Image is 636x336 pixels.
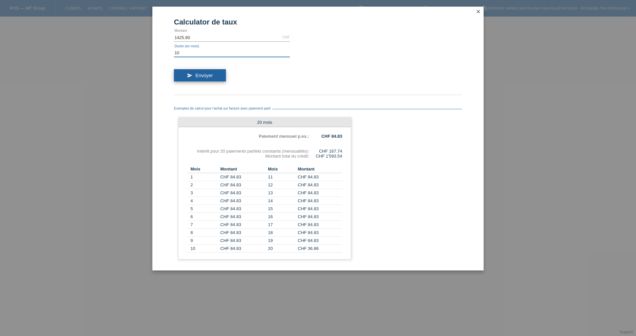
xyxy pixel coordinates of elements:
[298,213,342,221] td: CHF 84.83
[187,205,220,213] td: 5
[282,35,290,39] div: CHF
[220,189,265,197] td: CHF 84.83
[220,181,265,189] td: CHF 84.83
[298,237,342,245] td: CHF 84.83
[298,229,342,237] td: CHF 84.83
[174,18,462,26] h1: Calculator de taux
[474,8,483,16] a: close
[298,245,342,253] td: CHF 36.86
[174,69,226,82] button: send Envoyer
[220,205,265,213] td: CHF 84.83
[298,165,342,173] th: Montant
[265,229,298,237] td: 18
[298,181,342,189] td: CHF 84.83
[265,181,298,189] td: 12
[187,73,192,78] i: send
[265,189,298,197] td: 13
[187,213,220,221] td: 6
[476,9,481,14] i: close
[298,189,342,197] td: CHF 84.83
[220,245,265,253] td: CHF 84.83
[179,118,351,127] div: 20 mois
[259,134,309,139] b: Paiement mensuel p.ex.:
[265,197,298,205] td: 14
[220,173,265,181] td: CHF 84.83
[298,205,342,213] td: CHF 84.83
[195,73,213,78] span: Envoyer
[187,181,220,189] td: 2
[187,197,220,205] td: 4
[298,197,342,205] td: CHF 84.83
[298,221,342,229] td: CHF 84.83
[265,245,298,253] td: 20
[187,189,220,197] td: 3
[220,221,265,229] td: CHF 84.83
[187,245,220,253] td: 10
[220,197,265,205] td: CHF 84.83
[220,165,265,173] th: Montant
[265,165,298,173] th: Mois
[265,173,298,181] td: 11
[265,221,298,229] td: 17
[174,107,272,110] span: Exemples de calcul pour l’achat sur facture avec paiement parti
[187,237,220,245] td: 9
[309,149,342,154] div: CHF 167.74
[220,229,265,237] td: CHF 84.83
[265,213,298,221] td: 16
[220,237,265,245] td: CHF 84.83
[265,205,298,213] td: 15
[187,165,220,173] th: Mois
[187,173,220,181] td: 1
[187,149,309,154] div: Intérêt pour 20 paiements partiels constants (mensualités):
[220,213,265,221] td: CHF 84.83
[187,229,220,237] td: 8
[309,154,342,159] div: CHF 1'593.54
[187,154,309,159] div: Montant total du crédit:
[298,173,342,181] td: CHF 84.83
[187,221,220,229] td: 7
[321,134,342,139] b: CHF 84.83
[265,237,298,245] td: 19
